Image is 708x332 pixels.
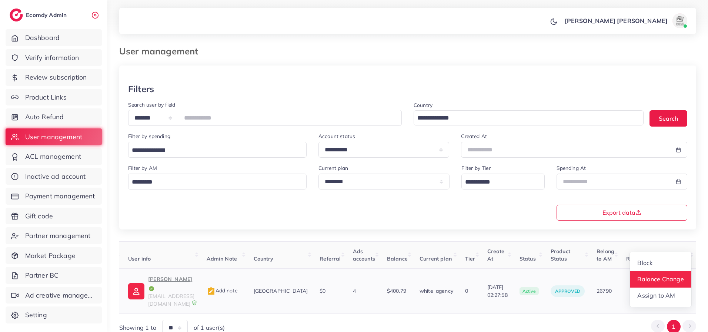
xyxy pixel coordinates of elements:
[25,271,59,280] span: Partner BC
[119,323,156,332] span: Showing 1 to
[128,84,154,94] h3: Filters
[465,255,475,262] span: Tier
[25,152,81,161] span: ACL management
[128,255,151,262] span: User info
[649,110,687,126] button: Search
[6,49,102,66] a: Verify information
[254,255,274,262] span: Country
[6,168,102,185] a: Inactive ad account
[6,267,102,284] a: Partner BC
[415,113,634,124] input: Search for option
[318,133,355,140] label: Account status
[420,255,452,262] span: Current plan
[6,287,102,304] a: Ad creative management
[597,248,614,262] span: Belong to AM
[148,285,155,292] img: icon-tick.de4e08dc.svg
[26,11,69,19] h2: Ecomdy Admin
[6,188,102,205] a: Payment management
[557,205,688,221] button: Export data
[128,164,157,172] label: Filter by AM
[25,33,60,43] span: Dashboard
[6,306,102,323] a: Setting
[128,101,175,108] label: Search user by field
[25,310,47,320] span: Setting
[561,13,690,28] a: [PERSON_NAME] [PERSON_NAME]avatar
[626,255,640,262] span: Roles
[6,108,102,125] a: Auto Refund
[387,288,406,294] span: $400.79
[672,13,687,28] img: avatar
[487,284,508,299] span: [DATE] 02:27:58
[353,288,356,294] span: 4
[207,287,216,296] img: admin_note.cdd0b510.svg
[320,255,341,262] span: Referral
[25,191,95,201] span: Payment management
[6,128,102,145] a: User management
[129,145,297,156] input: Search for option
[148,275,194,292] p: [PERSON_NAME]
[320,288,325,294] span: $0
[461,174,545,190] div: Search for option
[192,300,197,305] img: 9CAL8B2pu8EFxCJHYAAAAldEVYdGRhdGU6Y3JlYXRlADIwMjItMTItMDlUMDQ6NTg6MzkrMDA6MDBXSlgLAAAAJXRFWHRkYXR...
[10,9,69,21] a: logoEcomdy Admin
[119,46,204,57] h3: User management
[25,231,91,241] span: Partner management
[25,132,82,142] span: User management
[462,177,535,188] input: Search for option
[6,247,102,264] a: Market Package
[420,288,453,294] span: white_agency
[25,172,86,181] span: Inactive ad account
[128,142,307,158] div: Search for option
[387,255,408,262] span: Balance
[414,101,433,109] label: Country
[461,133,487,140] label: Created At
[555,288,580,294] span: approved
[520,255,536,262] span: Status
[597,288,612,294] span: 26790
[520,287,539,295] span: active
[637,275,684,283] span: Balance Change
[565,16,668,25] p: [PERSON_NAME] [PERSON_NAME]
[148,293,194,307] span: [EMAIL_ADDRESS][DOMAIN_NAME]
[129,177,297,188] input: Search for option
[128,275,194,308] a: [PERSON_NAME][EMAIL_ADDRESS][DOMAIN_NAME]
[128,133,170,140] label: Filter by spending
[194,323,225,332] span: of 1 user(s)
[25,112,64,122] span: Auto Refund
[25,251,76,261] span: Market Package
[10,9,23,21] img: logo
[128,283,144,299] img: ic-user-info.36bf1079.svg
[551,248,570,262] span: Product Status
[637,292,675,299] span: Assign to AM
[557,164,586,172] label: Spending At
[6,89,102,106] a: Product Links
[487,248,505,262] span: Create At
[461,164,491,172] label: Filter by Tier
[6,208,102,225] a: Gift code
[6,29,102,46] a: Dashboard
[637,259,652,266] span: Block
[602,209,641,215] span: Export data
[254,288,308,294] span: [GEOGRAPHIC_DATA]
[465,288,468,294] span: 0
[207,255,237,262] span: Admin Note
[318,164,348,172] label: Current plan
[25,73,87,82] span: Review subscription
[353,248,375,262] span: Ads accounts
[25,291,96,300] span: Ad creative management
[128,174,307,190] div: Search for option
[6,227,102,244] a: Partner management
[6,148,102,165] a: ACL management
[6,69,102,86] a: Review subscription
[25,211,53,221] span: Gift code
[414,110,644,125] div: Search for option
[25,93,67,102] span: Product Links
[207,287,238,294] span: Add note
[25,53,79,63] span: Verify information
